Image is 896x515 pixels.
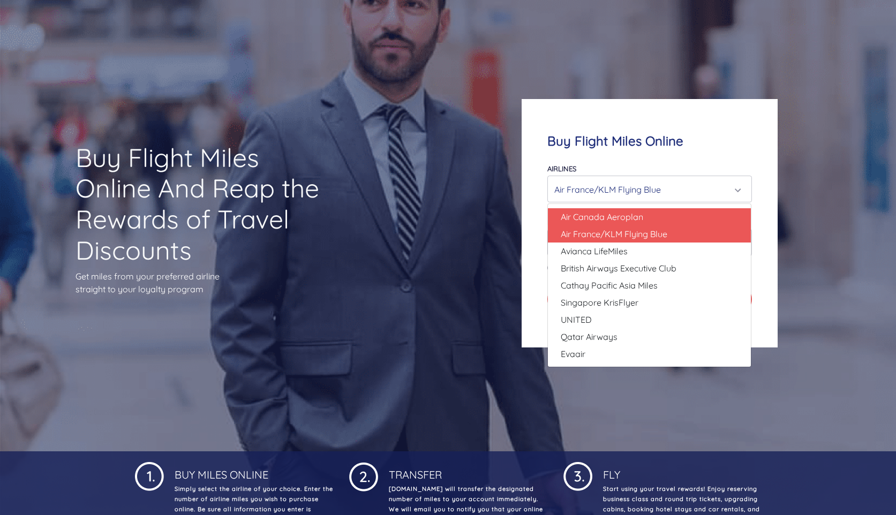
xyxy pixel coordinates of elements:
span: Qatar Airways [561,330,618,343]
span: Cathay Pacific Asia Miles [561,279,658,292]
img: 1 [563,460,592,491]
button: Air France/KLM Flying Blue [547,176,751,202]
h4: Transfer [387,460,547,481]
label: Airlines [547,164,576,173]
h4: Fly [601,460,762,481]
span: UNITED [561,313,592,326]
h4: Buy Flight Miles Online [547,133,751,149]
span: Air Canada Aeroplan [561,210,643,223]
span: Evaair [561,347,585,360]
h1: Buy Flight Miles Online And Reap the Rewards of Travel Discounts [76,142,327,266]
div: Air France/KLM Flying Blue [554,179,738,200]
h4: Buy Miles Online [172,460,333,481]
span: British Airways Executive Club [561,262,676,275]
span: Avianca LifeMiles [561,245,628,257]
p: Get miles from your preferred airline straight to your loyalty program [76,270,327,296]
span: Air France/KLM Flying Blue [561,228,667,240]
img: 1 [135,460,164,491]
span: Singapore KrisFlyer [561,296,638,309]
img: 1 [349,460,378,491]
